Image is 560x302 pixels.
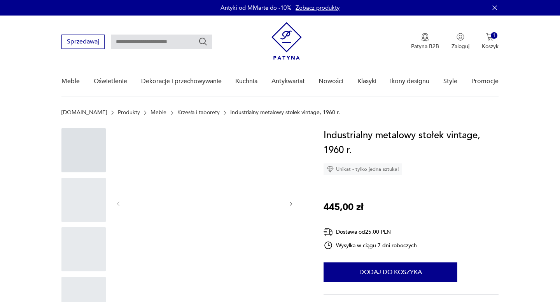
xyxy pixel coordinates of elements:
[141,66,222,96] a: Dekoracje i przechowywanie
[491,32,497,39] div: 1
[482,43,499,50] p: Koszyk
[318,66,343,96] a: Nowości
[451,33,469,50] button: Zaloguj
[324,241,417,250] div: Wysyłka w ciągu 7 dni roboczych
[482,33,499,50] button: 1Koszyk
[451,43,469,50] p: Zaloguj
[324,262,457,282] button: Dodaj do koszyka
[421,33,429,42] img: Ikona medalu
[327,166,334,173] img: Ikona diamentu
[296,4,339,12] a: Zobacz produkty
[324,227,417,237] div: Dostawa od 25,00 PLN
[411,43,439,50] p: Patyna B2B
[324,128,498,158] h1: Industrialny metalowy stołek vintage, 1960 r.
[220,4,292,12] p: Antyki od MMarte do -10%
[61,66,80,96] a: Meble
[129,128,280,278] img: Zdjęcie produktu Industrialny metalowy stołek vintage, 1960 r.
[411,33,439,50] a: Ikona medaluPatyna B2B
[390,66,429,96] a: Ikony designu
[471,66,499,96] a: Promocje
[198,37,208,46] button: Szukaj
[61,40,105,45] a: Sprzedawaj
[457,33,464,41] img: Ikonka użytkownika
[324,163,402,175] div: Unikat - tylko jedna sztuka!
[411,33,439,50] button: Patyna B2B
[150,109,166,116] a: Meble
[177,109,220,116] a: Krzesła i taborety
[61,109,107,116] a: [DOMAIN_NAME]
[357,66,376,96] a: Klasyki
[443,66,457,96] a: Style
[324,200,363,215] p: 445,00 zł
[235,66,257,96] a: Kuchnia
[486,33,494,41] img: Ikona koszyka
[271,66,305,96] a: Antykwariat
[61,35,105,49] button: Sprzedawaj
[230,109,340,116] p: Industrialny metalowy stołek vintage, 1960 r.
[94,66,127,96] a: Oświetlenie
[324,227,333,237] img: Ikona dostawy
[118,109,140,116] a: Produkty
[271,22,302,60] img: Patyna - sklep z meblami i dekoracjami vintage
